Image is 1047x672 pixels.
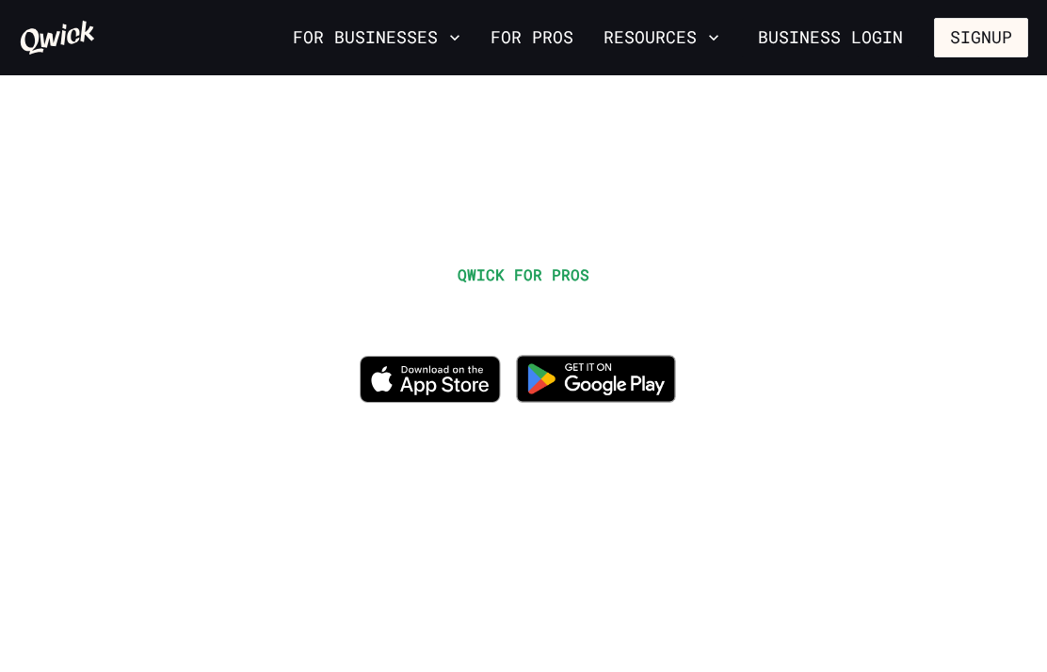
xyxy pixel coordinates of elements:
span: QWICK FOR PROS [458,264,589,284]
a: For Pros [483,22,581,54]
img: Get it on Google Play [505,344,687,414]
a: Download on the App Store [360,387,501,407]
button: Resources [596,22,727,54]
button: Signup [934,18,1028,57]
button: For Businesses [285,22,468,54]
a: Business Login [742,18,919,57]
h1: WORK IN HOSPITALITY, WHENEVER YOU WANT. [105,294,942,336]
